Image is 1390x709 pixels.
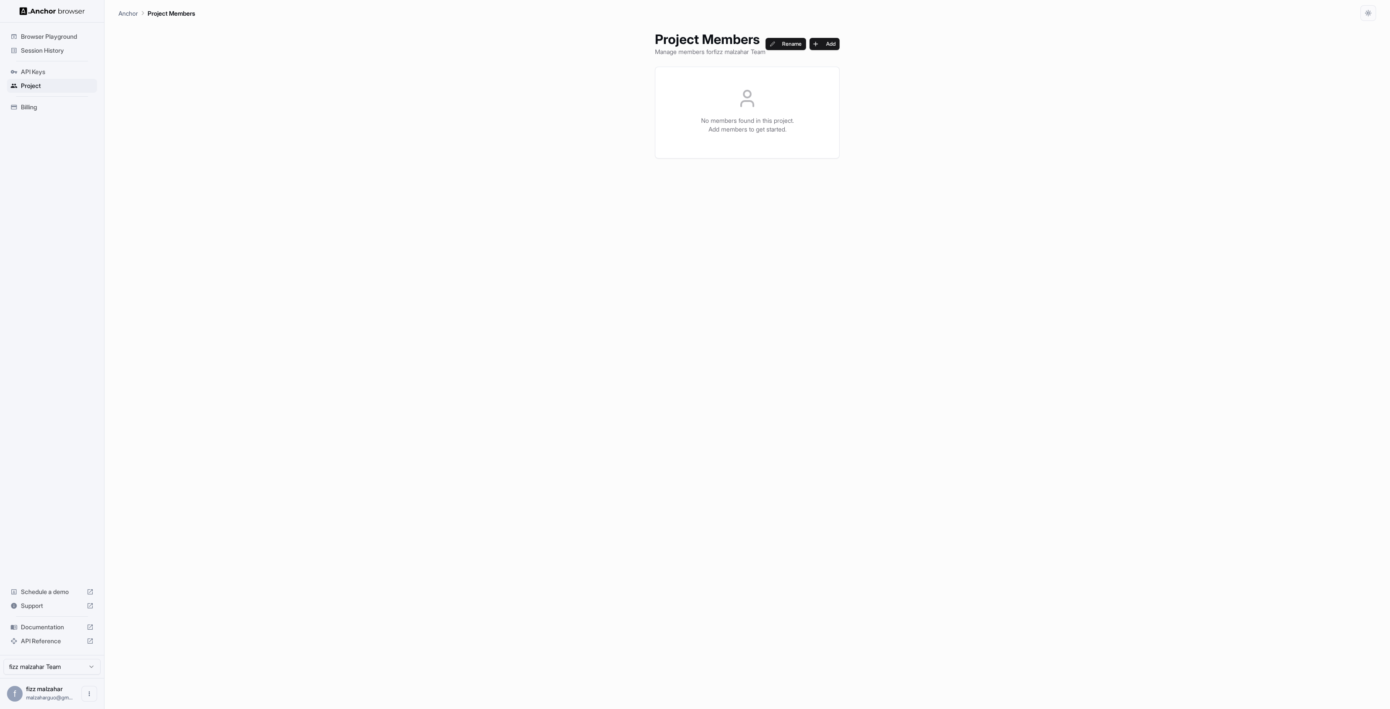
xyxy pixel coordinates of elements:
p: No members found in this project. [666,116,829,125]
span: API Reference [21,637,83,645]
span: fizz malzahar [26,685,63,692]
p: Anchor [118,9,138,18]
span: Schedule a demo [21,587,83,596]
div: API Keys [7,65,97,79]
span: Session History [21,46,94,55]
div: Browser Playground [7,30,97,44]
div: API Reference [7,634,97,648]
div: Project [7,79,97,93]
div: Support [7,599,97,613]
span: Documentation [21,623,83,631]
span: Browser Playground [21,32,94,41]
button: Rename [766,38,806,50]
div: f [7,686,23,702]
button: Add [810,38,840,50]
p: Project Members [148,9,195,18]
span: Project [21,81,94,90]
div: Documentation [7,620,97,634]
span: Billing [21,103,94,111]
img: Anchor Logo [20,7,85,15]
div: Billing [7,100,97,114]
span: Support [21,601,83,610]
button: Open menu [81,686,97,702]
p: Manage members for fizz malzahar Team [655,47,766,56]
nav: breadcrumb [118,8,195,18]
h1: Project Members [655,31,766,47]
div: Session History [7,44,97,57]
p: Add members to get started. [666,125,829,134]
span: API Keys [21,68,94,76]
div: Schedule a demo [7,585,97,599]
span: malzaharguo@gmail.com [26,694,73,701]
